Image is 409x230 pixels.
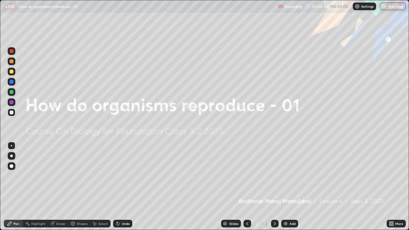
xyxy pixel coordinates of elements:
div: / [261,222,263,226]
p: Recording [284,4,302,9]
div: Eraser [56,222,66,225]
img: end-class-cross [382,4,387,9]
p: How do organisms reproduce - 01 [19,4,78,9]
p: Settings [361,5,374,8]
div: Pen [13,222,19,225]
div: Select [98,222,108,225]
div: 2 [265,221,268,226]
div: Shapes [77,222,88,225]
div: Add [289,222,296,225]
button: End Class [380,3,406,10]
img: recording.375f2c34.svg [278,4,283,9]
div: Highlight [31,222,45,225]
div: Undo [122,222,130,225]
div: 2 [254,222,260,226]
img: class-settings-icons [355,4,360,9]
div: More [395,222,403,225]
img: add-slide-button [283,221,288,226]
div: Slides [229,222,238,225]
p: LIVE [6,4,14,9]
